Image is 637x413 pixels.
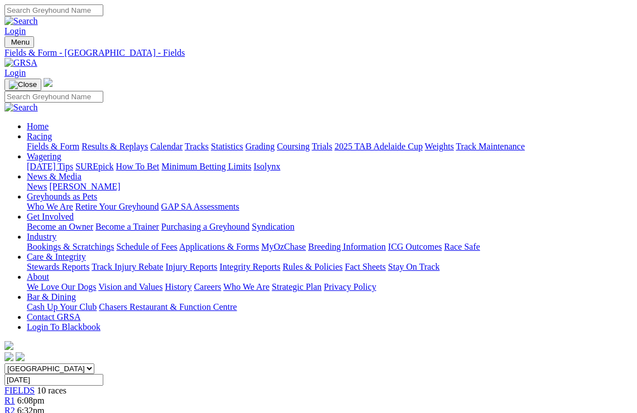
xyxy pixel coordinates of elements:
[308,242,386,251] a: Breeding Information
[27,292,76,302] a: Bar & Dining
[27,202,633,212] div: Greyhounds as Pets
[388,242,442,251] a: ICG Outcomes
[4,36,34,48] button: Toggle navigation
[161,162,251,171] a: Minimum Betting Limits
[82,142,148,151] a: Results & Replays
[27,142,79,151] a: Fields & Form
[27,182,633,192] div: News & Media
[27,142,633,152] div: Racing
[49,182,120,191] a: [PERSON_NAME]
[27,152,61,161] a: Wagering
[261,242,306,251] a: MyOzChase
[116,162,160,171] a: How To Bet
[185,142,209,151] a: Tracks
[246,142,275,151] a: Grading
[27,192,97,201] a: Greyhounds as Pets
[4,374,103,386] input: Select date
[161,222,250,231] a: Purchasing a Greyhound
[150,142,183,151] a: Calendar
[324,282,376,291] a: Privacy Policy
[4,4,103,16] input: Search
[27,132,52,141] a: Racing
[27,202,73,211] a: Who We Are
[252,222,294,231] a: Syndication
[98,282,162,291] a: Vision and Values
[194,282,221,291] a: Careers
[27,182,47,191] a: News
[17,396,45,405] span: 6:08pm
[345,262,386,271] a: Fact Sheets
[27,252,86,261] a: Care & Integrity
[4,48,633,58] a: Fields & Form - [GEOGRAPHIC_DATA] - Fields
[27,222,633,232] div: Get Involved
[165,282,191,291] a: History
[75,162,113,171] a: SUREpick
[277,142,310,151] a: Coursing
[27,282,96,291] a: We Love Our Dogs
[425,142,454,151] a: Weights
[27,282,633,292] div: About
[223,282,270,291] a: Who We Are
[44,78,52,87] img: logo-grsa-white.png
[4,58,37,68] img: GRSA
[27,242,633,252] div: Industry
[444,242,480,251] a: Race Safe
[27,322,100,332] a: Login To Blackbook
[253,162,280,171] a: Isolynx
[179,242,259,251] a: Applications & Forms
[4,91,103,103] input: Search
[456,142,525,151] a: Track Maintenance
[27,272,49,281] a: About
[16,352,25,361] img: twitter.svg
[9,80,37,89] img: Close
[4,352,13,361] img: facebook.svg
[27,302,633,312] div: Bar & Dining
[4,26,26,36] a: Login
[27,122,49,131] a: Home
[312,142,332,151] a: Trials
[4,386,35,395] a: FIELDS
[27,222,93,231] a: Become an Owner
[334,142,423,151] a: 2025 TAB Adelaide Cup
[27,162,633,172] div: Wagering
[388,262,439,271] a: Stay On Track
[161,202,240,211] a: GAP SA Assessments
[27,232,56,241] a: Industry
[282,262,343,271] a: Rules & Policies
[4,341,13,350] img: logo-grsa-white.png
[27,312,80,322] a: Contact GRSA
[99,302,237,312] a: Chasers Restaurant & Function Centre
[27,242,114,251] a: Bookings & Scratchings
[11,38,30,46] span: Menu
[95,222,159,231] a: Become a Trainer
[27,262,633,272] div: Care & Integrity
[92,262,163,271] a: Track Injury Rebate
[37,386,66,395] span: 10 races
[27,302,97,312] a: Cash Up Your Club
[116,242,177,251] a: Schedule of Fees
[4,396,15,405] a: R1
[27,162,73,171] a: [DATE] Tips
[75,202,159,211] a: Retire Your Greyhound
[27,212,74,221] a: Get Involved
[27,172,82,181] a: News & Media
[165,262,217,271] a: Injury Reports
[211,142,243,151] a: Statistics
[219,262,280,271] a: Integrity Reports
[4,103,38,113] img: Search
[272,282,322,291] a: Strategic Plan
[4,16,38,26] img: Search
[4,79,41,91] button: Toggle navigation
[4,68,26,77] a: Login
[27,262,89,271] a: Stewards Reports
